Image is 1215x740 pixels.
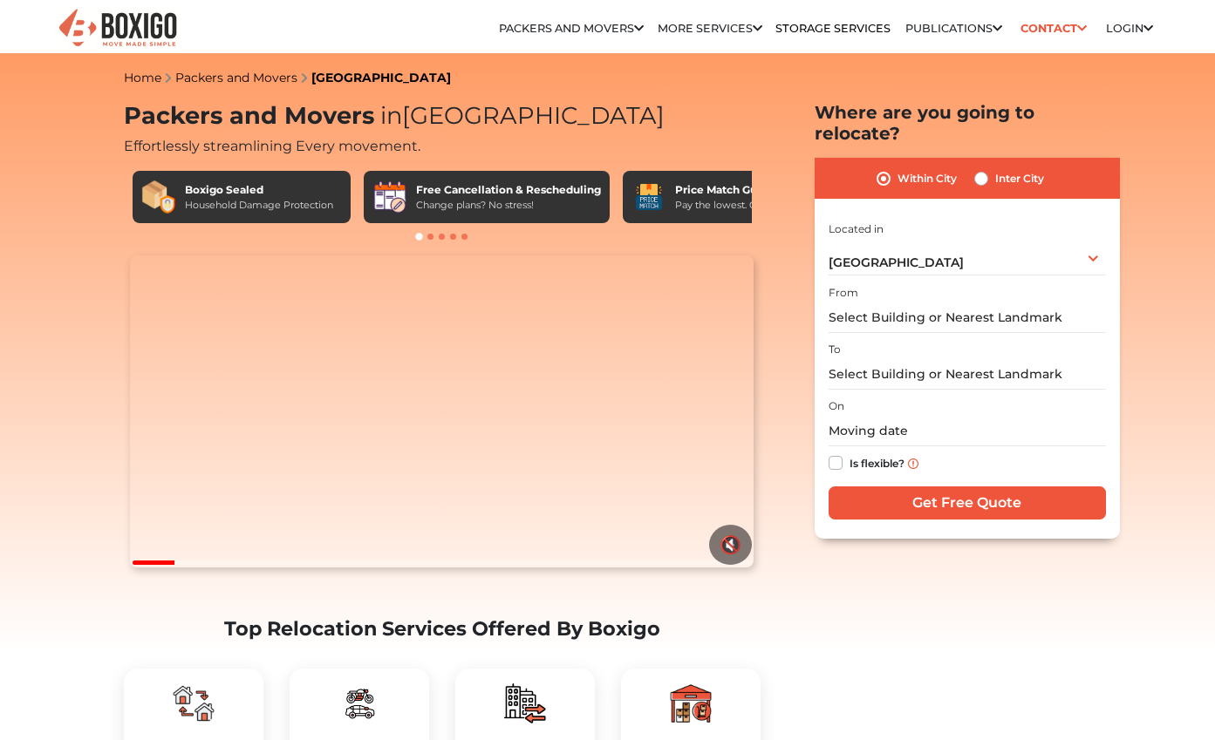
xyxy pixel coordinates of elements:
[658,22,762,35] a: More services
[372,180,407,214] img: Free Cancellation & Rescheduling
[829,302,1106,333] input: Select Building or Nearest Landmark
[675,198,808,213] div: Pay the lowest. Guaranteed!
[380,101,402,130] span: in
[124,617,761,641] h2: Top Relocation Services Offered By Boxigo
[141,180,176,214] img: Boxigo Sealed
[829,255,964,270] span: [GEOGRAPHIC_DATA]
[815,102,1120,144] h2: Where are you going to relocate?
[1106,22,1153,35] a: Login
[124,70,161,85] a: Home
[173,682,215,724] img: boxigo_packers_and_movers_plan
[175,70,297,85] a: Packers and Movers
[850,452,904,471] label: Is flexible?
[416,198,601,213] div: Change plans? No stress!
[775,22,891,35] a: Storage Services
[124,102,761,131] h1: Packers and Movers
[709,525,752,565] button: 🔇
[908,458,918,469] img: info
[829,416,1106,446] input: Moving date
[829,342,841,357] label: To
[829,285,858,301] label: From
[504,682,546,724] img: boxigo_packers_and_movers_plan
[829,221,884,237] label: Located in
[185,182,333,198] div: Boxigo Sealed
[995,168,1044,189] label: Inter City
[374,101,665,130] span: [GEOGRAPHIC_DATA]
[57,7,179,50] img: Boxigo
[338,682,380,724] img: boxigo_packers_and_movers_plan
[124,138,420,154] span: Effortlessly streamlining Every movement.
[898,168,957,189] label: Within City
[829,359,1106,390] input: Select Building or Nearest Landmark
[829,398,844,414] label: On
[905,22,1002,35] a: Publications
[1015,15,1093,42] a: Contact
[185,198,333,213] div: Household Damage Protection
[311,70,451,85] a: [GEOGRAPHIC_DATA]
[675,182,808,198] div: Price Match Guarantee
[416,182,601,198] div: Free Cancellation & Rescheduling
[130,255,754,567] video: Your browser does not support the video tag.
[670,682,712,724] img: boxigo_packers_and_movers_plan
[829,486,1106,519] input: Get Free Quote
[499,22,644,35] a: Packers and Movers
[631,180,666,214] img: Price Match Guarantee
